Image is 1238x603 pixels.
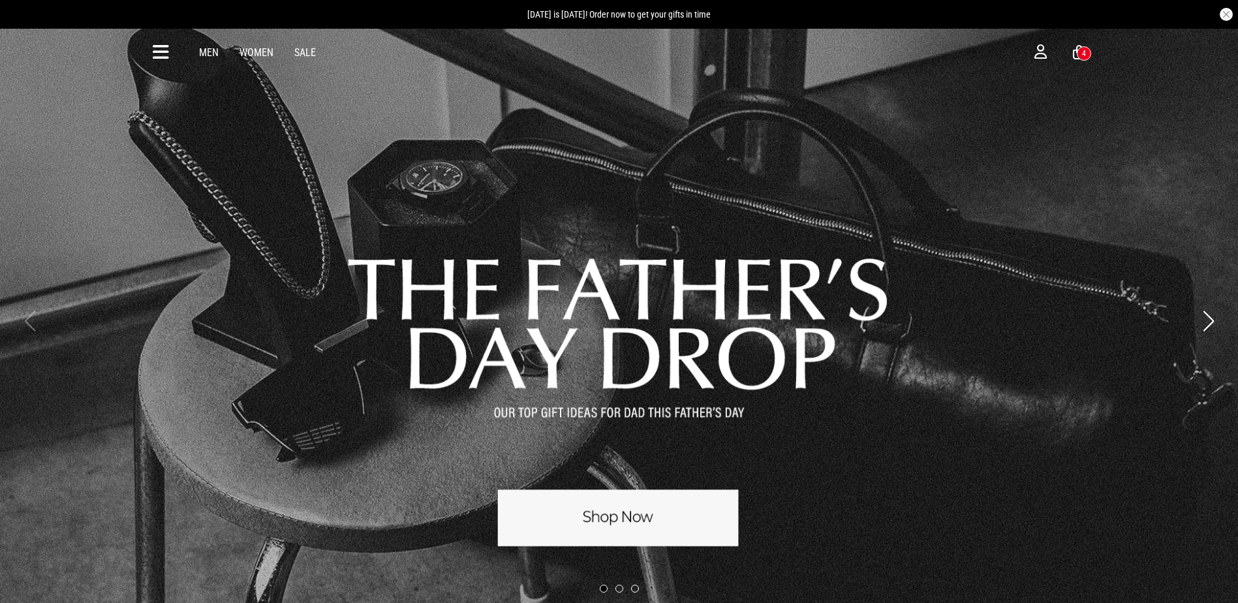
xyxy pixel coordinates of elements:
button: Next slide [1199,307,1217,335]
a: Men [199,46,219,59]
div: 4 [1082,49,1086,58]
a: Women [240,46,273,59]
button: Previous slide [21,307,39,335]
a: Sale [294,46,316,59]
a: 4 [1073,46,1085,59]
span: [DATE] is [DATE]! Order now to get your gifts in time [527,9,711,20]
